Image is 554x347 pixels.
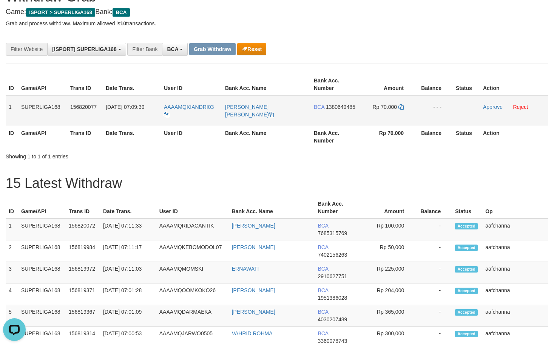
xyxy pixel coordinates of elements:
th: Game/API [18,126,67,147]
td: 1 [6,218,18,240]
td: 156820072 [66,218,100,240]
th: Status [452,197,482,218]
th: Bank Acc. Name [222,126,311,147]
td: aafchanna [482,305,548,327]
td: 156819972 [66,262,100,283]
span: Copy 2910627751 to clipboard [318,273,347,279]
a: VAHRID ROHMA [232,330,273,336]
a: [PERSON_NAME] [PERSON_NAME] [225,104,274,118]
td: aafchanna [482,218,548,240]
span: Accepted [455,223,478,229]
th: Date Trans. [103,74,161,95]
th: Amount [358,74,415,95]
td: SUPERLIGA168 [18,218,66,240]
div: Showing 1 to 1 of 1 entries [6,150,225,160]
td: [DATE] 07:01:09 [100,305,156,327]
span: Copy 1380649485 to clipboard [326,104,355,110]
span: 156820077 [70,104,97,110]
button: [ISPORT] SUPERLIGA168 [47,43,126,56]
th: Date Trans. [103,126,161,147]
a: Reject [513,104,528,110]
th: Action [480,126,548,147]
td: Rp 204,000 [361,283,415,305]
div: Filter Bank [127,43,162,56]
span: BCA [167,46,178,52]
td: aafchanna [482,283,548,305]
a: Copy 70000 to clipboard [398,104,404,110]
h4: Game: Bank: [6,8,548,16]
span: Copy 3360078743 to clipboard [318,338,347,344]
p: Grab and process withdraw. Maximum allowed is transactions. [6,20,548,27]
span: Accepted [455,309,478,316]
span: BCA [318,223,328,229]
td: AAAAMQKEBOMODOL07 [156,240,229,262]
th: User ID [161,74,222,95]
a: [PERSON_NAME] [232,223,275,229]
td: 2 [6,240,18,262]
td: Rp 50,000 [361,240,415,262]
td: 156819371 [66,283,100,305]
th: Game/API [18,74,67,95]
td: [DATE] 07:11:33 [100,218,156,240]
td: 5 [6,305,18,327]
td: aafchanna [482,240,548,262]
span: AAAAMQKIANDRI03 [164,104,214,110]
td: - [415,262,452,283]
span: ISPORT > SUPERLIGA168 [26,8,95,17]
a: Approve [483,104,503,110]
th: Balance [415,197,452,218]
th: User ID [161,126,222,147]
td: [DATE] 07:01:28 [100,283,156,305]
span: Copy 7685315769 to clipboard [318,230,347,236]
th: Balance [415,74,453,95]
th: Date Trans. [100,197,156,218]
td: [DATE] 07:11:17 [100,240,156,262]
th: Rp 70.000 [358,126,415,147]
td: - [415,283,452,305]
th: Game/API [18,197,66,218]
td: Rp 225,000 [361,262,415,283]
th: Status [453,74,480,95]
button: Reset [237,43,266,55]
button: BCA [162,43,188,56]
th: Bank Acc. Name [229,197,315,218]
td: - [415,305,452,327]
span: BCA [318,287,328,293]
h1: 15 Latest Withdraw [6,176,548,191]
span: BCA [318,309,328,315]
td: Rp 365,000 [361,305,415,327]
span: Copy 1951386028 to clipboard [318,295,347,301]
button: Open LiveChat chat widget [3,3,26,26]
span: Rp 70.000 [373,104,397,110]
span: [DATE] 07:09:39 [106,104,144,110]
th: Op [482,197,548,218]
td: - [415,218,452,240]
th: ID [6,74,18,95]
div: Filter Website [6,43,47,56]
td: aafchanna [482,262,548,283]
td: SUPERLIGA168 [18,283,66,305]
td: AAAAMQOOMKOKO26 [156,283,229,305]
th: ID [6,126,18,147]
th: Amount [361,197,415,218]
td: AAAAMQDARMAEKA [156,305,229,327]
a: AAAAMQKIANDRI03 [164,104,214,118]
span: BCA [318,330,328,336]
td: 3 [6,262,18,283]
th: Bank Acc. Name [222,74,311,95]
span: Accepted [455,331,478,337]
span: BCA [113,8,130,17]
td: SUPERLIGA168 [18,95,67,126]
span: [ISPORT] SUPERLIGA168 [52,46,116,52]
td: 1 [6,95,18,126]
th: Status [453,126,480,147]
span: BCA [318,244,328,250]
th: Bank Acc. Number [311,74,358,95]
th: Trans ID [67,74,103,95]
strong: 10 [120,20,126,26]
span: Copy 4030207489 to clipboard [318,316,347,322]
th: ID [6,197,18,218]
td: - [415,240,452,262]
th: Trans ID [67,126,103,147]
span: Accepted [455,266,478,273]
